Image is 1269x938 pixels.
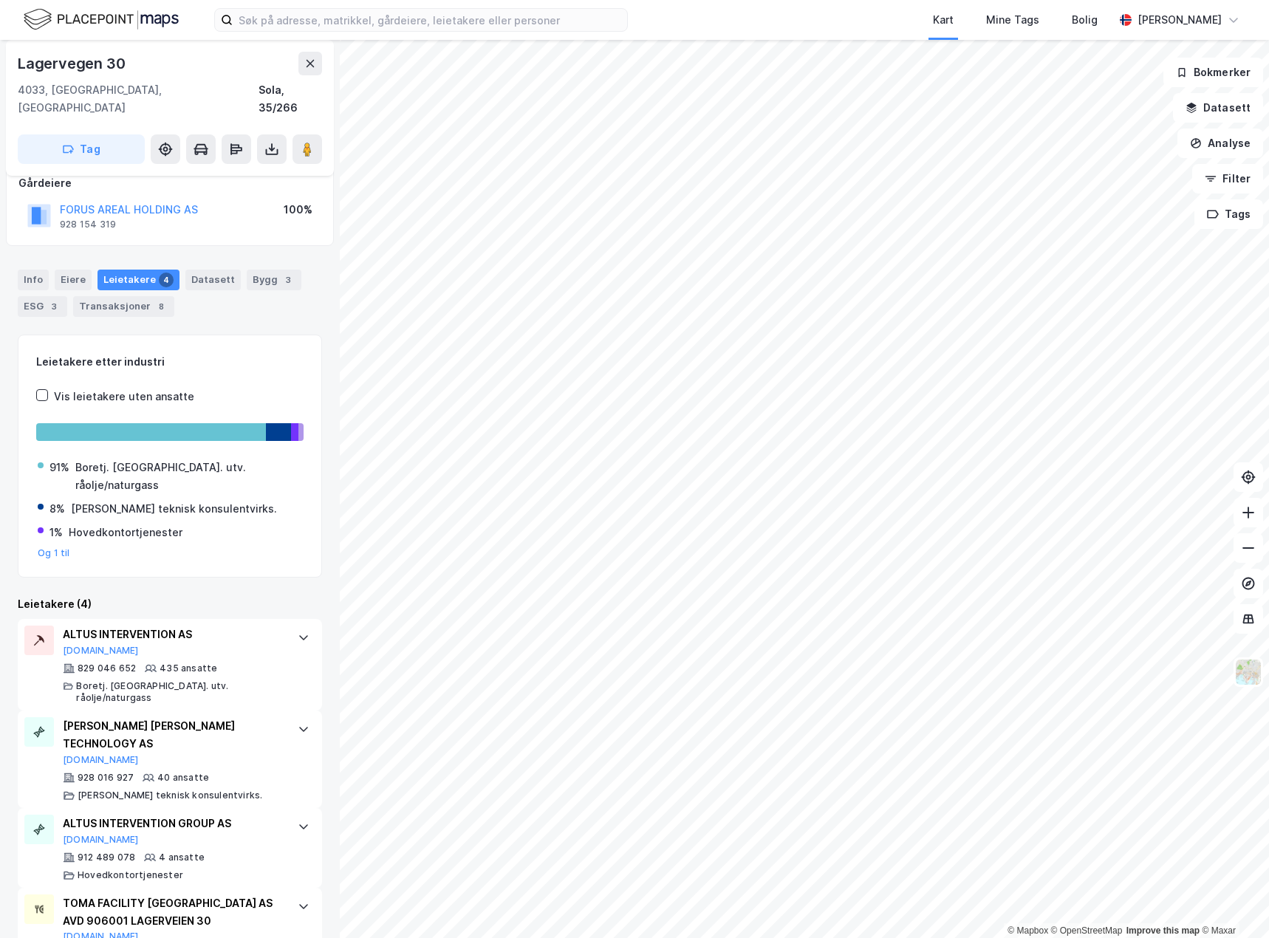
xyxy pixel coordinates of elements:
div: [PERSON_NAME] [PERSON_NAME] TECHNOLOGY AS [63,717,283,753]
button: Tags [1194,199,1263,229]
div: 91% [49,459,69,476]
div: 3 [47,299,61,314]
div: Boretj. [GEOGRAPHIC_DATA]. utv. råolje/naturgass [75,459,302,494]
div: Datasett [185,270,241,290]
div: Kart [933,11,954,29]
button: Og 1 til [38,547,70,559]
div: Info [18,270,49,290]
button: Filter [1192,164,1263,194]
div: Leietakere (4) [18,595,322,613]
div: 928 016 927 [78,772,134,784]
button: Tag [18,134,145,164]
a: OpenStreetMap [1051,925,1123,936]
button: Analyse [1177,129,1263,158]
div: Leietakere [98,270,179,290]
div: ALTUS INTERVENTION AS [63,626,283,643]
div: Gårdeiere [18,174,321,192]
div: Kontrollprogram for chat [1195,867,1269,938]
div: ESG [18,296,67,317]
div: Lagervegen 30 [18,52,128,75]
div: 8% [49,500,65,518]
div: 4 ansatte [159,852,205,863]
button: [DOMAIN_NAME] [63,754,139,766]
iframe: Chat Widget [1195,867,1269,938]
div: Bolig [1072,11,1098,29]
a: Mapbox [1008,925,1048,936]
div: 928 154 319 [60,219,116,230]
img: Z [1234,658,1262,686]
div: 100% [284,201,312,219]
div: [PERSON_NAME] teknisk konsulentvirks. [78,790,262,801]
div: Leietakere etter industri [36,353,304,371]
div: Boretj. [GEOGRAPHIC_DATA]. utv. råolje/naturgass [76,680,283,704]
button: Datasett [1173,93,1263,123]
div: [PERSON_NAME] teknisk konsulentvirks. [71,500,277,518]
div: 912 489 078 [78,852,135,863]
div: Bygg [247,270,301,290]
div: Vis leietakere uten ansatte [54,388,194,405]
div: 1% [49,524,63,541]
div: Hovedkontortjenester [78,869,183,881]
button: [DOMAIN_NAME] [63,834,139,846]
img: logo.f888ab2527a4732fd821a326f86c7f29.svg [24,7,179,32]
a: Improve this map [1126,925,1200,936]
div: 40 ansatte [157,772,209,784]
button: Bokmerker [1163,58,1263,87]
div: 829 046 652 [78,663,136,674]
div: Hovedkontortjenester [69,524,182,541]
div: Transaksjoner [73,296,174,317]
button: [DOMAIN_NAME] [63,645,139,657]
div: [PERSON_NAME] [1138,11,1222,29]
div: Mine Tags [986,11,1039,29]
div: Sola, 35/266 [259,81,322,117]
div: 435 ansatte [160,663,217,674]
div: ALTUS INTERVENTION GROUP AS [63,815,283,832]
input: Søk på adresse, matrikkel, gårdeiere, leietakere eller personer [233,9,627,31]
div: 3 [281,273,295,287]
div: 4 [159,273,174,287]
div: Eiere [55,270,92,290]
div: TOMA FACILITY [GEOGRAPHIC_DATA] AS AVD 906001 LAGERVEIEN 30 [63,894,283,930]
div: 4033, [GEOGRAPHIC_DATA], [GEOGRAPHIC_DATA] [18,81,259,117]
div: 8 [154,299,168,314]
